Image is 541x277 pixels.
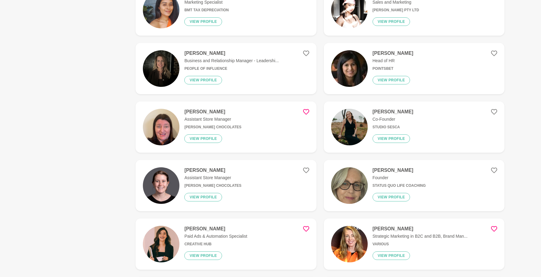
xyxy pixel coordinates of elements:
[184,183,241,188] h6: [PERSON_NAME] Chocolates
[184,251,222,260] button: View profile
[373,183,426,188] h6: Status Quo Life Coaching
[184,175,241,181] p: Assistant Store Manager
[184,50,279,56] h4: [PERSON_NAME]
[184,226,247,232] h4: [PERSON_NAME]
[184,125,241,130] h6: [PERSON_NAME] CHOCOLATES
[331,167,368,204] img: a2b5ec4cdb7fbacf9b3896bd53efcf5c26ff86ee-1224x1626.jpg
[373,76,410,84] button: View profile
[136,101,316,153] a: [PERSON_NAME]Assistant Store Manager[PERSON_NAME] CHOCOLATESView profile
[143,50,179,87] img: 4f8ac3869a007e0d1b6b374d8a6623d966617f2f-3024x4032.jpg
[184,167,241,173] h4: [PERSON_NAME]
[331,109,368,145] img: 251263b491060714fa7e64a2c64e6ce2b86e5b5c-1350x2025.jpg
[373,109,413,115] h4: [PERSON_NAME]
[373,66,413,71] h6: PointsBet
[373,242,468,247] h6: Various
[184,58,279,64] p: Business and Relationship Manager - Leadershi...
[324,218,504,270] a: [PERSON_NAME]Strategic Marketing in B2C and B2B, Brand Man...VariousView profile
[184,134,222,143] button: View profile
[184,109,241,115] h4: [PERSON_NAME]
[373,125,413,130] h6: Studio Sesca
[184,66,279,71] h6: People of Influence
[184,233,247,240] p: Paid Ads & Automation Specialist
[184,193,222,201] button: View profile
[184,116,241,123] p: Assistant Store Manager
[143,109,179,145] img: a03a123c3c03660bc4dec52a0cf9bb5dc8633c20-2316x3088.jpg
[143,226,179,262] img: ee0edfca580b48478b9949b37cc6a4240d151855-1440x1440.webp
[373,175,426,181] p: Founder
[373,8,419,12] h6: [PERSON_NAME] Pty LTD
[136,43,316,94] a: [PERSON_NAME]Business and Relationship Manager - Leadershi...People of InfluenceView profile
[373,17,410,26] button: View profile
[324,160,504,211] a: [PERSON_NAME]FounderStatus Quo Life CoachingView profile
[184,242,247,247] h6: Creative Hub
[373,116,413,123] p: Co-Founder
[184,76,222,84] button: View profile
[136,160,316,211] a: [PERSON_NAME]Assistant Store Manager[PERSON_NAME] ChocolatesView profile
[373,226,468,232] h4: [PERSON_NAME]
[136,218,316,270] a: [PERSON_NAME]Paid Ads & Automation SpecialistCreative HubView profile
[143,167,179,204] img: 029c2c42733b9d2b0ba2768d6a5c372c1f7a500f-500x500.jpg
[331,50,368,87] img: 9219f9d1eb9592de2e9dd2e84b0174afe0ba543b-148x148.jpg
[373,50,413,56] h4: [PERSON_NAME]
[373,167,426,173] h4: [PERSON_NAME]
[373,233,468,240] p: Strategic Marketing in B2C and B2B, Brand Man...
[324,101,504,153] a: [PERSON_NAME]Co-FounderStudio SescaView profile
[373,251,410,260] button: View profile
[373,134,410,143] button: View profile
[373,58,413,64] p: Head of HR
[373,193,410,201] button: View profile
[324,43,504,94] a: [PERSON_NAME]Head of HRPointsBetView profile
[184,8,230,12] h6: BMT Tax Depreciation
[184,17,222,26] button: View profile
[331,226,368,262] img: 23dfe6b37e27fa9795f08afb0eaa483090fbb44a-1003x870.png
